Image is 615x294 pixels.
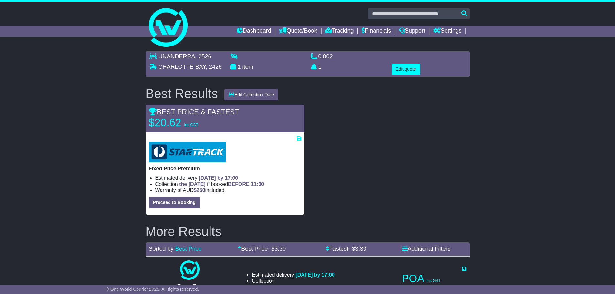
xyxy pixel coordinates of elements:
span: 250 [293,284,302,290]
a: Quote/Book [279,26,317,37]
span: inc GST [427,279,441,283]
a: Best Price [175,246,202,252]
li: Estimated delivery [155,175,301,181]
a: Financials [362,26,391,37]
span: , 2526 [195,53,211,60]
button: Proceed to Booking [149,197,200,208]
span: CHARLOTTE BAY [159,64,206,70]
li: Warranty of AUD included. [155,187,301,193]
span: 11:00 [251,181,264,187]
p: $20.62 [149,116,230,129]
div: Best Results [142,86,221,101]
a: Fastest- $3.30 [326,246,366,252]
span: $ [291,284,302,290]
span: © One World Courier 2025. All rights reserved. [106,287,199,292]
img: One World Courier: Same Day Nationwide(quotes take 0.5-1 hour) [180,260,200,280]
span: if booked [179,181,264,187]
button: Edit quote [392,64,420,75]
a: Support [399,26,425,37]
span: BEFORE [228,181,250,187]
li: Estimated delivery [252,272,335,278]
li: Warranty of AUD included. [252,284,335,290]
a: Additional Filters [402,246,451,252]
span: - $ [348,246,366,252]
span: 1 [238,64,241,70]
span: $ [194,188,205,193]
span: 3.30 [274,246,286,252]
span: UNANDERRA [159,53,195,60]
a: Best Price- $3.30 [238,246,286,252]
li: Collection [252,278,335,284]
a: Tracking [325,26,354,37]
a: Settings [433,26,462,37]
span: - $ [268,246,286,252]
p: POA [402,272,466,285]
span: 0.002 [318,53,333,60]
span: 250 [197,188,205,193]
button: Edit Collection Date [224,89,278,100]
p: Fixed Price Premium [149,166,301,172]
img: StarTrack: Fixed Price Premium [149,142,226,162]
li: Collection [155,181,301,187]
span: 1 [318,64,322,70]
span: item [242,64,253,70]
h2: More Results [146,224,470,238]
span: Sorted by [149,246,174,252]
a: Dashboard [237,26,271,37]
span: , 2428 [206,64,222,70]
span: [DATE] by 17:00 [199,175,238,181]
span: [DATE] by 17:00 [295,272,335,278]
span: 3.30 [355,246,366,252]
span: the [DATE] [179,181,205,187]
span: inc GST [184,123,198,127]
span: BEST PRICE & FASTEST [149,108,239,116]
